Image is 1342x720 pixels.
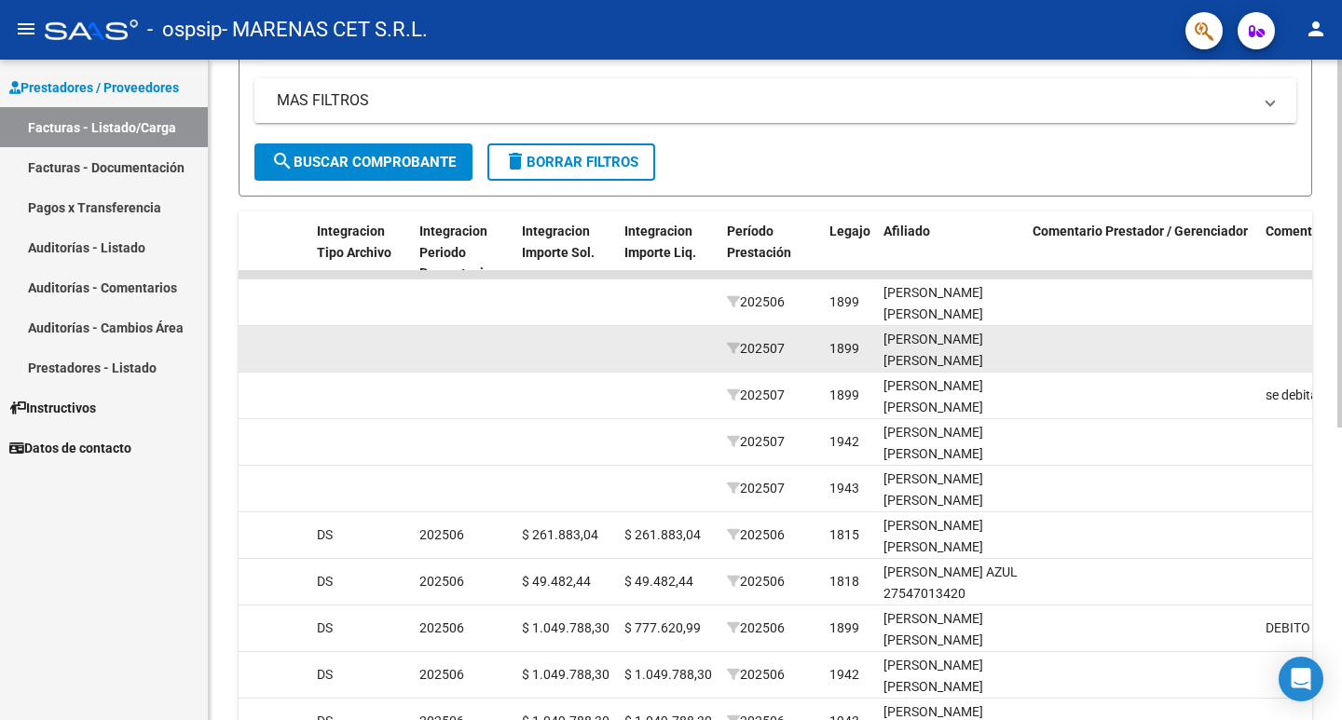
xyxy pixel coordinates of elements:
[829,571,859,592] div: 1818
[271,154,456,170] span: Buscar Comprobante
[727,387,785,402] span: 202507
[829,338,859,360] div: 1899
[277,90,1252,111] mat-panel-title: MAS FILTROS
[829,385,859,406] div: 1899
[624,527,701,542] span: $ 261.883,04
[876,211,1025,293] datatable-header-cell: Afiliado
[719,211,822,293] datatable-header-cell: Período Prestación
[727,294,785,309] span: 202506
[624,620,701,635] span: $ 777.620,99
[1033,224,1248,238] span: Comentario Prestador / Gerenciador
[829,292,859,313] div: 1899
[9,77,179,98] span: Prestadores / Proveedores
[883,608,1018,672] div: [PERSON_NAME] [PERSON_NAME] 20492502090
[883,224,930,238] span: Afiliado
[522,527,598,542] span: $ 261.883,04
[222,9,428,50] span: - MARENAS CET S.R.L.
[317,667,333,682] span: DS
[419,224,499,281] span: Integracion Periodo Presentacion
[1305,18,1327,40] mat-icon: person
[624,574,693,589] span: $ 49.482,44
[829,478,859,499] div: 1943
[522,667,609,682] span: $ 1.049.788,30
[419,574,464,589] span: 202506
[883,515,1018,578] div: [PERSON_NAME] [PERSON_NAME] 20573357540
[829,431,859,453] div: 1942
[419,667,464,682] span: 202506
[727,667,785,682] span: 202506
[883,329,1018,392] div: [PERSON_NAME] [PERSON_NAME] 20492502090
[317,224,391,260] span: Integracion Tipo Archivo
[412,211,514,293] datatable-header-cell: Integracion Periodo Presentacion
[514,211,617,293] datatable-header-cell: Integracion Importe Sol.
[727,620,785,635] span: 202506
[727,224,791,260] span: Período Prestación
[254,78,1296,123] mat-expansion-panel-header: MAS FILTROS
[1025,211,1258,293] datatable-header-cell: Comentario Prestador / Gerenciador
[727,527,785,542] span: 202506
[522,620,609,635] span: $ 1.049.788,30
[624,224,696,260] span: Integracion Importe Liq.
[883,375,1018,439] div: [PERSON_NAME] [PERSON_NAME] 20492502090
[522,574,591,589] span: $ 49.482,44
[829,524,859,546] div: 1815
[522,224,595,260] span: Integracion Importe Sol.
[317,527,333,542] span: DS
[271,150,294,172] mat-icon: search
[9,398,96,418] span: Instructivos
[883,469,1018,553] div: [PERSON_NAME] [PERSON_NAME] [PERSON_NAME] 20461045732
[883,562,1018,605] div: [PERSON_NAME] AZUL 27547013420
[727,434,785,449] span: 202507
[147,9,222,50] span: - ospsip
[624,667,712,682] span: $ 1.049.788,30
[504,154,638,170] span: Borrar Filtros
[419,527,464,542] span: 202506
[9,438,131,458] span: Datos de contacto
[487,143,655,181] button: Borrar Filtros
[317,620,333,635] span: DS
[829,618,859,639] div: 1899
[309,211,412,293] datatable-header-cell: Integracion Tipo Archivo
[1279,657,1323,701] div: Open Intercom Messenger
[254,143,472,181] button: Buscar Comprobante
[727,481,785,496] span: 202507
[504,150,527,172] mat-icon: delete
[822,211,876,293] datatable-header-cell: Legajo
[727,341,785,356] span: 202507
[617,211,719,293] datatable-header-cell: Integracion Importe Liq.
[883,422,1018,485] div: [PERSON_NAME] [PERSON_NAME] 20553540101
[727,574,785,589] span: 202506
[419,620,464,635] span: 202506
[829,224,870,238] span: Legajo
[317,574,333,589] span: DS
[883,282,1018,346] div: [PERSON_NAME] [PERSON_NAME] 20492502090
[15,18,37,40] mat-icon: menu
[829,664,859,686] div: 1942
[883,655,1018,718] div: [PERSON_NAME] [PERSON_NAME] 20553540101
